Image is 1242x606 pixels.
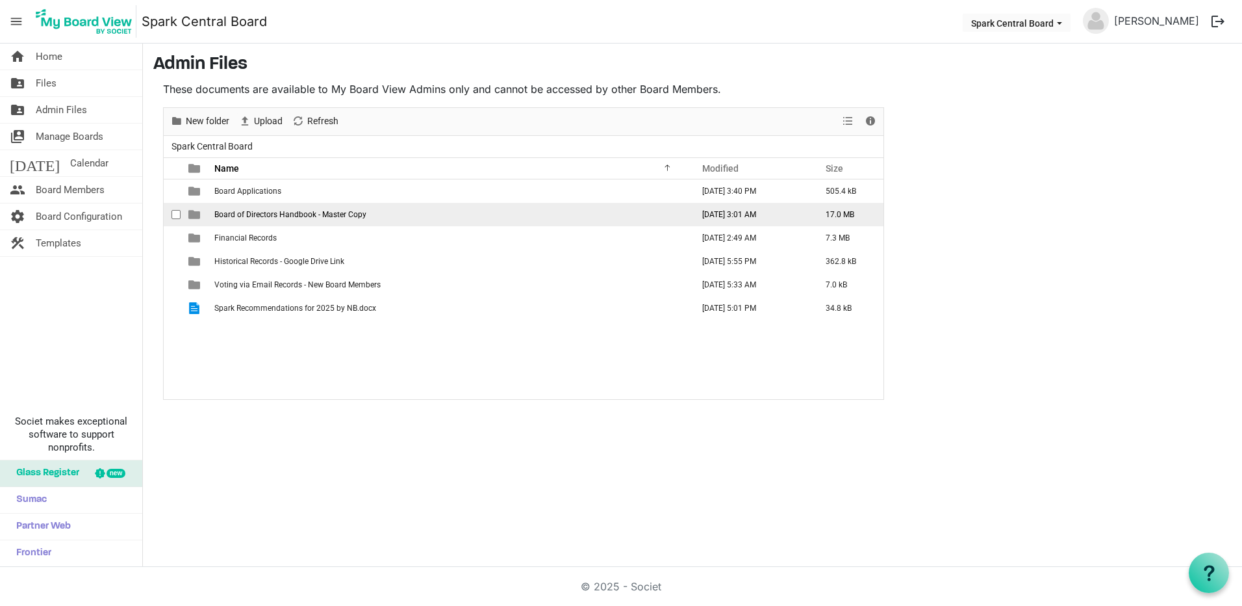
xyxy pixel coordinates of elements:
[214,187,281,196] span: Board Applications
[214,163,239,174] span: Name
[181,250,210,273] td: is template cell column header type
[287,108,343,135] div: Refresh
[210,179,689,203] td: Board Applications is template cell column header Name
[10,460,79,486] span: Glass Register
[181,296,210,320] td: is template cell column header type
[181,179,210,203] td: is template cell column header type
[862,113,880,129] button: Details
[812,296,883,320] td: 34.8 kB is template cell column header Size
[234,108,287,135] div: Upload
[164,250,181,273] td: checkbox
[168,113,232,129] button: New folder
[164,179,181,203] td: checkbox
[36,230,81,256] span: Templates
[253,113,284,129] span: Upload
[214,257,344,266] span: Historical Records - Google Drive Link
[236,113,285,129] button: Upload
[107,469,125,478] div: new
[10,124,25,150] span: switch_account
[290,113,341,129] button: Refresh
[689,179,812,203] td: January 28, 2025 3:40 PM column header Modified
[812,250,883,273] td: 362.8 kB is template cell column header Size
[1204,8,1232,35] button: logout
[689,203,812,226] td: March 14, 2025 3:01 AM column header Modified
[10,487,47,513] span: Sumac
[10,540,51,566] span: Frontier
[1083,8,1109,34] img: no-profile-picture.svg
[10,97,25,123] span: folder_shared
[164,273,181,296] td: checkbox
[4,9,29,34] span: menu
[36,70,57,96] span: Files
[702,163,739,174] span: Modified
[181,273,210,296] td: is template cell column header type
[36,44,62,70] span: Home
[210,226,689,250] td: Financial Records is template cell column header Name
[812,226,883,250] td: 7.3 MB is template cell column header Size
[210,250,689,273] td: Historical Records - Google Drive Link is template cell column header Name
[963,14,1071,32] button: Spark Central Board dropdownbutton
[689,226,812,250] td: August 05, 2025 2:49 AM column header Modified
[812,273,883,296] td: 7.0 kB is template cell column header Size
[689,296,812,320] td: January 26, 2025 5:01 PM column header Modified
[837,108,859,135] div: View
[10,44,25,70] span: home
[210,296,689,320] td: Spark Recommendations for 2025 by NB.docx is template cell column header Name
[10,177,25,203] span: people
[164,203,181,226] td: checkbox
[142,8,267,34] a: Spark Central Board
[10,70,25,96] span: folder_shared
[826,163,843,174] span: Size
[306,113,340,129] span: Refresh
[36,177,105,203] span: Board Members
[70,150,108,176] span: Calendar
[689,273,812,296] td: February 06, 2025 5:33 AM column header Modified
[169,138,255,155] span: Spark Central Board
[166,108,234,135] div: New folder
[32,5,142,38] a: My Board View Logo
[32,5,136,38] img: My Board View Logo
[214,210,366,219] span: Board of Directors Handbook - Master Copy
[6,415,136,454] span: Societ makes exceptional software to support nonprofits.
[214,280,381,289] span: Voting via Email Records - New Board Members
[10,230,25,256] span: construction
[181,226,210,250] td: is template cell column header type
[164,226,181,250] td: checkbox
[214,304,376,313] span: Spark Recommendations for 2025 by NB.docx
[1109,8,1204,34] a: [PERSON_NAME]
[214,233,277,243] span: Financial Records
[10,514,71,540] span: Partner Web
[184,113,231,129] span: New folder
[210,203,689,226] td: Board of Directors Handbook - Master Copy is template cell column header Name
[689,250,812,273] td: January 05, 2025 5:55 PM column header Modified
[581,580,661,593] a: © 2025 - Societ
[840,113,855,129] button: View dropdownbutton
[36,124,103,150] span: Manage Boards
[36,204,122,230] span: Board Configuration
[812,179,883,203] td: 505.4 kB is template cell column header Size
[36,97,87,123] span: Admin Files
[10,150,60,176] span: [DATE]
[163,81,884,97] p: These documents are available to My Board View Admins only and cannot be accessed by other Board ...
[210,273,689,296] td: Voting via Email Records - New Board Members is template cell column header Name
[10,204,25,230] span: settings
[859,108,881,135] div: Details
[181,203,210,226] td: is template cell column header type
[812,203,883,226] td: 17.0 MB is template cell column header Size
[164,296,181,320] td: checkbox
[153,54,1232,76] h3: Admin Files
